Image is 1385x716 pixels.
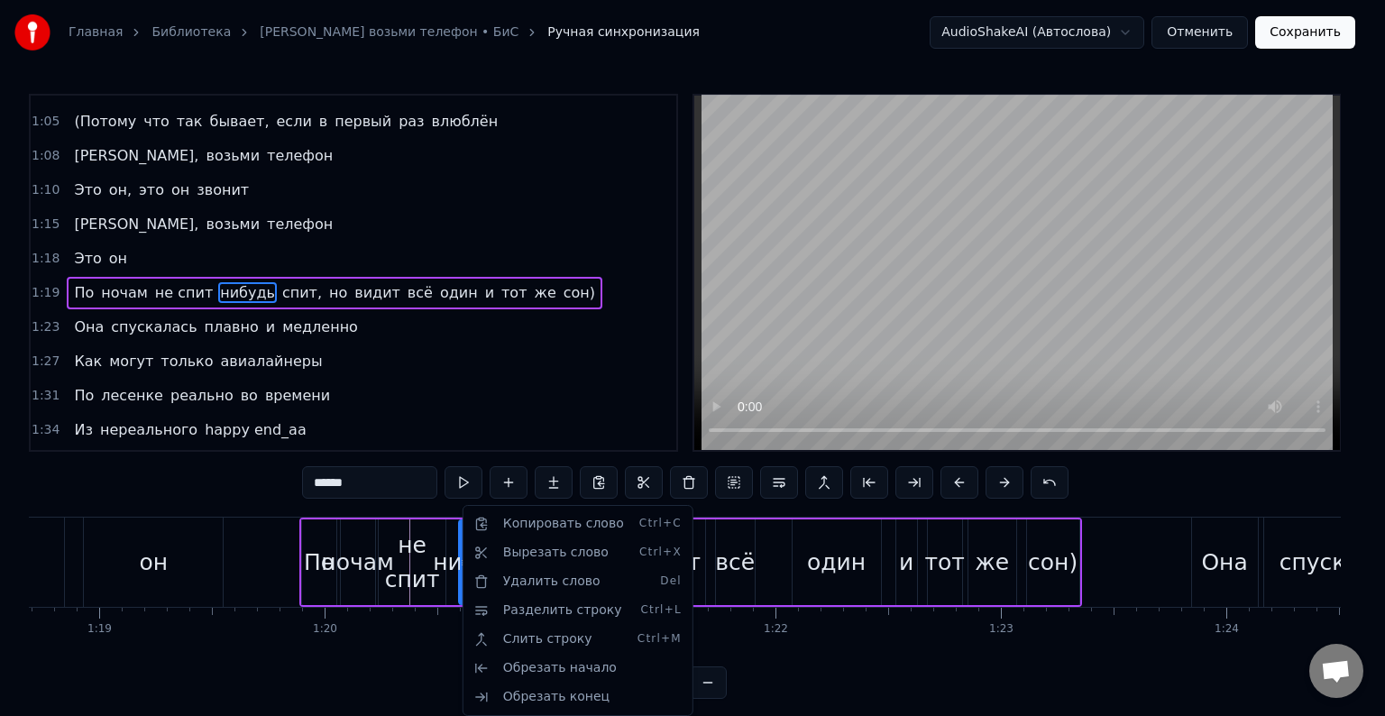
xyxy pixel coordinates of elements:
div: Разделить строку [467,596,689,625]
span: Ctrl+L [641,603,682,618]
div: Обрезать конец [467,683,689,711]
div: Удалить слово [467,567,689,596]
span: Ctrl+X [639,546,682,560]
span: Ctrl+C [639,517,682,531]
span: Ctrl+M [637,632,682,647]
span: Del [660,574,682,589]
div: Вырезать слово [467,538,689,567]
div: Слить строку [467,625,689,654]
div: Копировать слово [467,509,689,538]
div: Обрезать начало [467,654,689,683]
